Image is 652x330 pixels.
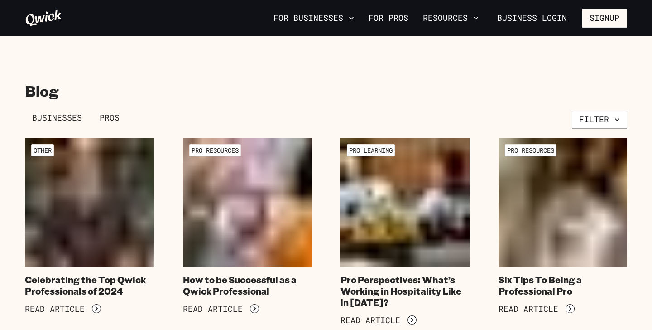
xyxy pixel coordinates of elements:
a: OtherCelebrating the Top Qwick Professionals of 2024Read Article [25,138,154,325]
h4: Pro Perspectives: What’s Working in Hospitality Like in [DATE]? [340,274,470,308]
span: Pro Resources [189,144,241,156]
a: Pro ResourcesSix Tips To Being a Professional ProRead Article [499,138,628,325]
h2: Blog [25,82,627,100]
span: Read Article [340,315,400,325]
a: Pro ResourcesHow to be Successful as a Qwick ProfessionalRead Article [183,138,312,325]
span: Pro Resources [505,144,556,156]
button: Resources [419,10,482,26]
h4: How to be Successful as a Qwick Professional [183,274,312,297]
button: For Businesses [270,10,358,26]
span: Read Article [183,304,243,314]
a: For Pros [365,10,412,26]
span: Pro Learning [347,144,395,156]
a: Pro LearningPro Perspectives: What’s Working in Hospitality Like in [DATE]?Read Article [340,138,470,325]
button: Filter [572,111,627,129]
h4: Celebrating the Top Qwick Professionals of 2024 [25,274,154,297]
button: Signup [582,9,627,28]
span: Read Article [25,304,85,314]
span: Businesses [32,113,82,123]
h4: Six Tips To Being a Professional Pro [499,274,628,297]
span: Read Article [499,304,558,314]
span: Other [31,144,54,156]
span: Pros [100,113,120,123]
a: Business Login [489,9,575,28]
